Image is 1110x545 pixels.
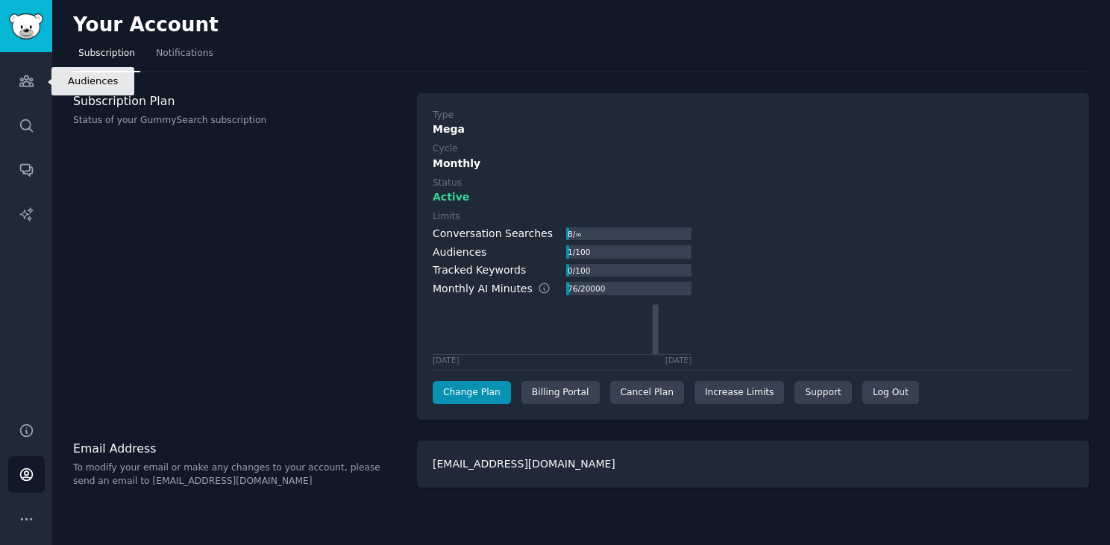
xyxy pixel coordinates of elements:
[9,13,43,40] img: GummySearch logo
[433,142,457,156] div: Cycle
[73,461,401,488] p: To modify your email or make any changes to your account, please send an email to [EMAIL_ADDRESS]...
[433,381,511,405] a: Change Plan
[610,381,684,405] div: Cancel Plan
[433,355,460,365] div: [DATE]
[521,381,600,405] div: Billing Portal
[73,441,401,456] h3: Email Address
[566,245,592,259] div: 1 / 100
[794,381,851,405] a: Support
[862,381,919,405] div: Log Out
[156,47,213,60] span: Notifications
[433,210,460,224] div: Limits
[151,42,219,72] a: Notifications
[73,42,140,72] a: Subscription
[433,281,566,297] div: Monthly AI Minutes
[433,262,526,278] div: Tracked Keywords
[665,355,692,365] div: [DATE]
[73,93,401,109] h3: Subscription Plan
[417,441,1089,488] div: [EMAIL_ADDRESS][DOMAIN_NAME]
[433,109,454,122] div: Type
[433,122,1073,137] div: Mega
[433,226,553,242] div: Conversation Searches
[694,381,785,405] a: Increase Limits
[433,189,469,205] span: Active
[566,227,583,241] div: 8 / ∞
[566,264,592,277] div: 0 / 100
[73,13,219,37] h2: Your Account
[78,47,135,60] span: Subscription
[566,282,606,295] div: 76 / 20000
[73,114,401,127] p: Status of your GummySearch subscription
[433,156,1073,171] div: Monthly
[433,245,486,260] div: Audiences
[433,177,462,190] div: Status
